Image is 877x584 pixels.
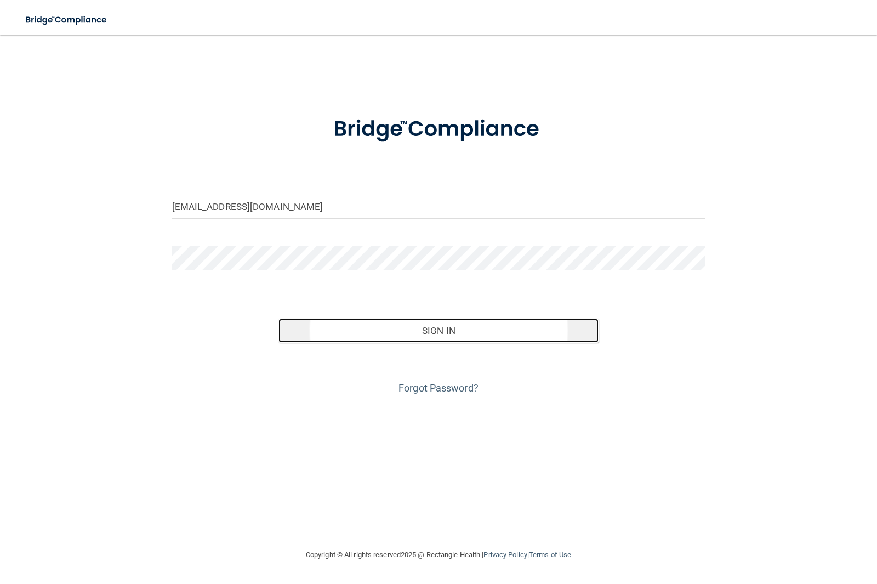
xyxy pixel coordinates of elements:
[238,537,639,572] div: Copyright © All rights reserved 2025 @ Rectangle Health | |
[529,551,571,559] a: Terms of Use
[16,9,117,31] img: bridge_compliance_login_screen.278c3ca4.svg
[398,382,479,394] a: Forgot Password?
[311,101,566,158] img: bridge_compliance_login_screen.278c3ca4.svg
[278,319,599,343] button: Sign In
[483,551,527,559] a: Privacy Policy
[172,194,705,219] input: Email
